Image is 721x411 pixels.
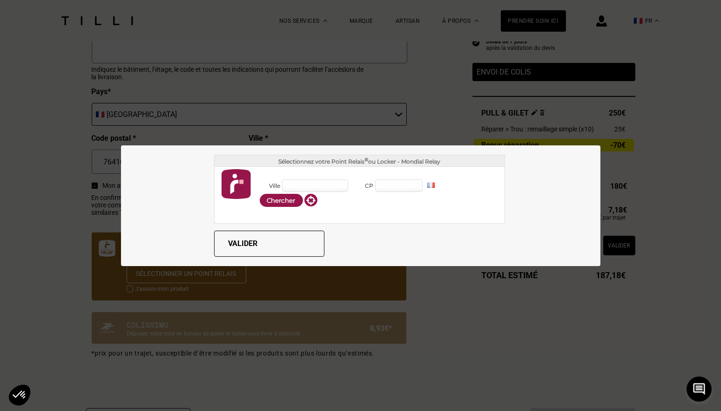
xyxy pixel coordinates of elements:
[260,194,303,207] button: Chercher
[214,231,324,257] button: Valider
[215,155,505,167] div: Sélectionnez votre Point Relais ou Locker - Mondial Relay
[353,182,374,189] label: CP
[260,182,281,189] label: Ville
[364,157,368,163] sup: ®
[427,183,435,188] img: FR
